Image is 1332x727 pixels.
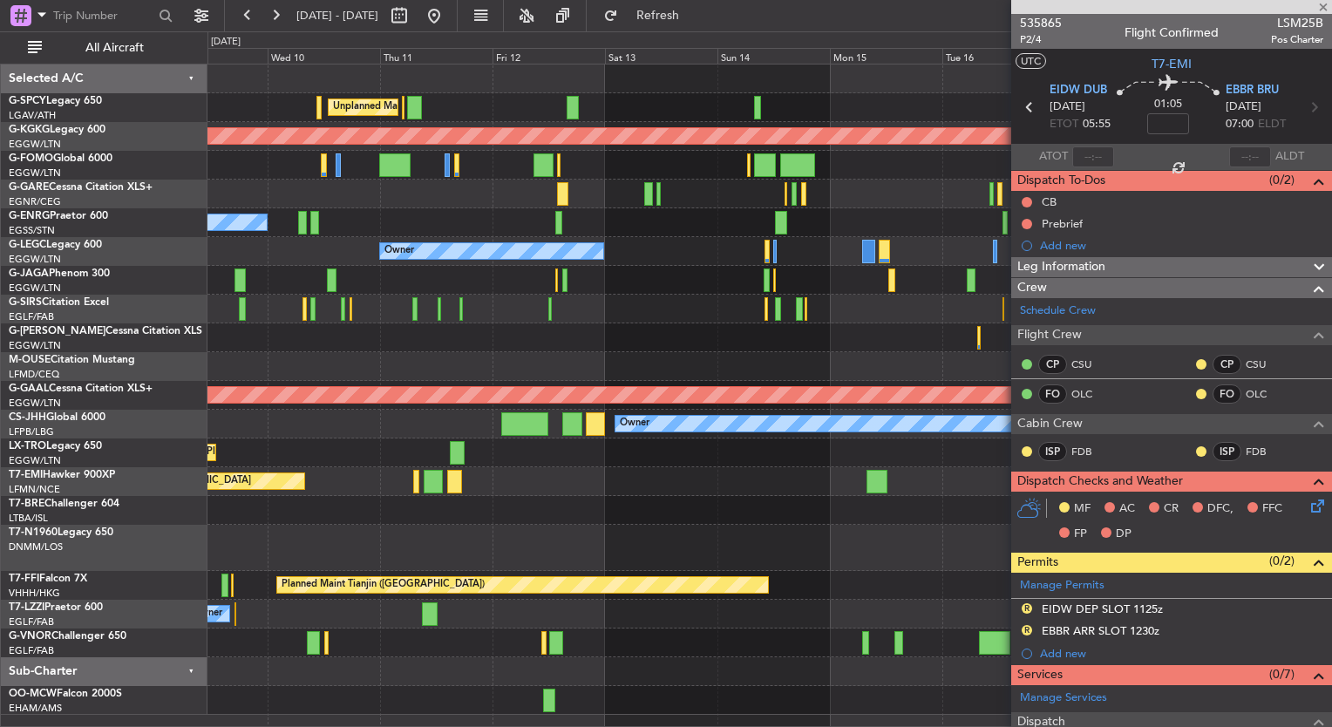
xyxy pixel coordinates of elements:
div: Thu 11 [380,48,493,64]
a: T7-LZZIPraetor 600 [9,602,103,613]
a: FDB [1071,444,1111,459]
a: LFMD/CEQ [9,368,59,381]
a: OO-MCWFalcon 2000S [9,689,122,699]
span: EIDW DUB [1050,82,1107,99]
a: LX-TROLegacy 650 [9,441,102,452]
div: Tue 16 [942,48,1055,64]
a: G-ENRGPraetor 600 [9,211,108,221]
div: EIDW DEP SLOT 1125z [1042,601,1163,616]
button: R [1022,625,1032,635]
span: FFC [1262,500,1282,518]
span: G-GARE [9,182,49,193]
a: Manage Services [1020,690,1107,707]
span: OO-MCW [9,689,57,699]
span: G-FOMO [9,153,53,164]
a: T7-N1960Legacy 650 [9,527,113,538]
input: Trip Number [53,3,153,29]
span: Cabin Crew [1017,414,1083,434]
span: Crew [1017,278,1047,298]
a: EGGW/LTN [9,454,61,467]
span: EBBR BRU [1226,82,1279,99]
div: Add new [1040,238,1323,253]
a: EHAM/AMS [9,702,62,715]
a: EGGW/LTN [9,253,61,266]
span: LSM25B [1271,14,1323,32]
div: CP [1038,355,1067,374]
a: EGSS/STN [9,224,55,237]
span: Services [1017,665,1063,685]
span: G-[PERSON_NAME] [9,326,105,336]
div: Mon 15 [830,48,942,64]
a: CS-JHHGlobal 6000 [9,412,105,423]
div: Owner [620,411,649,437]
span: MF [1074,500,1091,518]
a: FDB [1246,444,1285,459]
span: All Aircraft [45,42,184,54]
span: Dispatch Checks and Weather [1017,472,1183,492]
span: (0/7) [1269,665,1295,683]
span: G-VNOR [9,631,51,642]
a: T7-BREChallenger 604 [9,499,119,509]
span: 01:05 [1154,96,1182,113]
span: G-SIRS [9,297,42,308]
span: Leg Information [1017,257,1105,277]
div: Planned Maint Tianjin ([GEOGRAPHIC_DATA]) [282,572,485,598]
a: EGGW/LTN [9,282,61,295]
div: Add new [1040,646,1323,661]
span: 05:55 [1083,116,1111,133]
span: 07:00 [1226,116,1254,133]
div: Tue 9 [155,48,268,64]
span: Dispatch To-Dos [1017,171,1105,191]
span: T7-EMI [1152,55,1192,73]
span: Refresh [622,10,695,22]
a: EGGW/LTN [9,166,61,180]
a: G-JAGAPhenom 300 [9,268,110,279]
div: FO [1213,384,1241,404]
div: EBBR ARR SLOT 1230z [1042,623,1159,638]
a: M-OUSECitation Mustang [9,355,135,365]
a: G-[PERSON_NAME]Cessna Citation XLS [9,326,202,336]
a: CSU [1071,357,1111,372]
a: G-FOMOGlobal 6000 [9,153,112,164]
a: G-SIRSCitation Excel [9,297,109,308]
span: Pos Charter [1271,32,1323,47]
a: G-KGKGLegacy 600 [9,125,105,135]
a: EGGW/LTN [9,397,61,410]
a: G-LEGCLegacy 600 [9,240,102,250]
button: Refresh [595,2,700,30]
div: Owner [193,601,222,627]
a: VHHH/HKG [9,587,60,600]
a: EGNR/CEG [9,195,61,208]
span: ELDT [1258,116,1286,133]
a: EGLF/FAB [9,615,54,628]
span: G-ENRG [9,211,50,221]
a: G-GAALCessna Citation XLS+ [9,384,153,394]
span: Flight Crew [1017,325,1082,345]
span: [DATE] [1050,99,1085,116]
button: R [1022,603,1032,614]
span: DP [1116,526,1132,543]
span: ETOT [1050,116,1078,133]
div: Owner [384,238,414,264]
span: (0/2) [1269,171,1295,189]
span: T7-N1960 [9,527,58,538]
span: CR [1164,500,1179,518]
div: ISP [1213,442,1241,461]
div: Fri 12 [493,48,605,64]
div: Wed 10 [268,48,380,64]
span: M-OUSE [9,355,51,365]
a: Manage Permits [1020,577,1104,595]
span: [DATE] - [DATE] [296,8,378,24]
span: Permits [1017,553,1058,573]
span: G-KGKG [9,125,50,135]
div: FO [1038,384,1067,404]
a: EGLF/FAB [9,644,54,657]
a: EGLF/FAB [9,310,54,323]
span: AC [1119,500,1135,518]
span: G-LEGC [9,240,46,250]
span: T7-LZZI [9,602,44,613]
span: G-GAAL [9,384,49,394]
span: T7-BRE [9,499,44,509]
span: T7-EMI [9,470,43,480]
a: DNMM/LOS [9,540,63,554]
